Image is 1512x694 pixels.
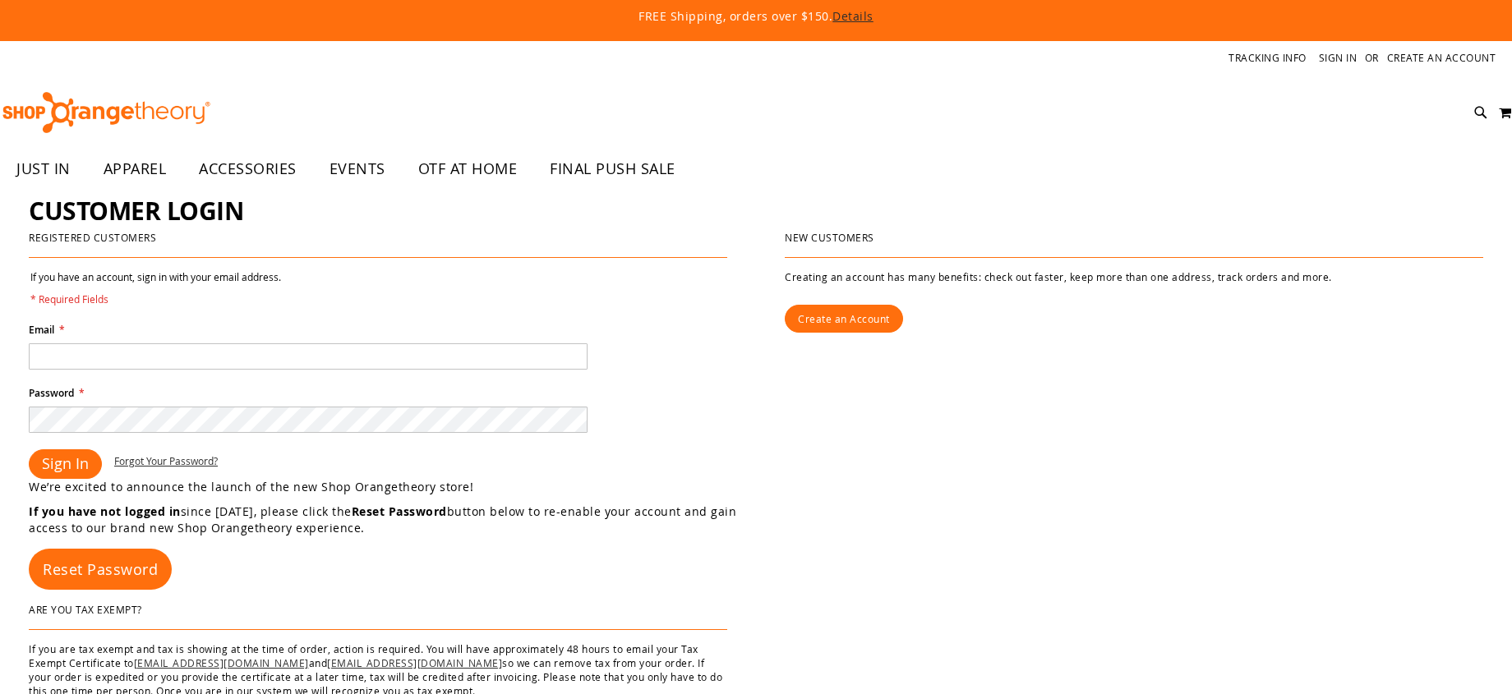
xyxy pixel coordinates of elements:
button: Sign In [29,449,102,479]
span: Customer Login [29,194,243,228]
a: [EMAIL_ADDRESS][DOMAIN_NAME] [134,656,309,669]
a: APPAREL [87,150,183,188]
span: EVENTS [330,150,385,187]
a: FINAL PUSH SALE [533,150,692,188]
span: ACCESSORIES [199,150,297,187]
strong: Registered Customers [29,231,156,244]
a: [EMAIL_ADDRESS][DOMAIN_NAME] [327,656,502,669]
a: Forgot Your Password? [114,454,218,468]
span: Sign In [42,453,89,473]
a: Create an Account [1387,51,1496,65]
span: Create an Account [798,312,890,325]
span: Email [29,323,54,337]
a: Create an Account [785,305,903,333]
p: FREE Shipping, orders over $150. [263,8,1249,25]
span: FINAL PUSH SALE [550,150,675,187]
span: * Required Fields [30,292,281,306]
span: JUST IN [16,150,71,187]
p: We’re excited to announce the launch of the new Shop Orangetheory store! [29,479,756,495]
p: since [DATE], please click the button below to re-enable your account and gain access to our bran... [29,503,756,536]
span: Forgot Your Password? [114,454,218,467]
strong: Are You Tax Exempt? [29,603,142,616]
a: Sign In [1319,51,1358,65]
span: APPAREL [104,150,167,187]
legend: If you have an account, sign in with your email address. [29,270,283,306]
strong: Reset Password [352,503,447,519]
a: OTF AT HOME [402,150,534,188]
span: Reset Password [43,559,158,579]
a: Tracking Info [1228,51,1307,65]
span: Password [29,386,74,400]
p: Creating an account has many benefits: check out faster, keep more than one address, track orders... [785,270,1483,284]
strong: New Customers [785,231,874,244]
a: Details [832,8,874,24]
a: ACCESSORIES [182,150,313,188]
strong: If you have not logged in [29,503,181,519]
span: OTF AT HOME [418,150,518,187]
a: Reset Password [29,549,172,590]
a: EVENTS [313,150,402,188]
